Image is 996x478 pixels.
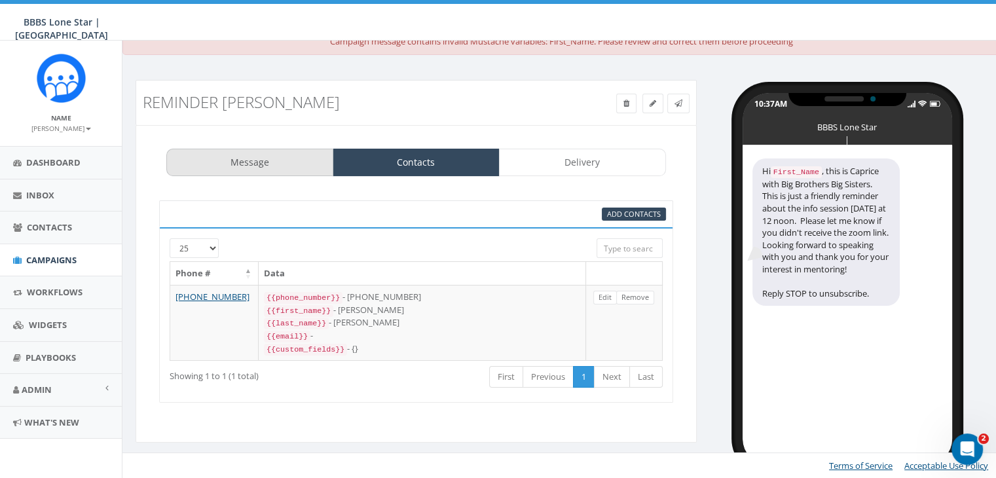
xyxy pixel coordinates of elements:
th: Data [259,262,586,285]
span: Widgets [29,319,67,331]
a: [PERSON_NAME] [31,122,91,134]
span: Delete Campaign [623,98,629,109]
a: Next [594,366,630,388]
span: BBBS Lone Star | [GEOGRAPHIC_DATA] [15,16,108,41]
iframe: Intercom live chat [951,433,983,465]
div: - [PHONE_NUMBER] [264,291,580,304]
span: Playbooks [26,352,76,363]
div: Showing 1 to 1 (1 total) [170,365,363,382]
span: Contacts [27,221,72,233]
span: CSV files only [607,209,661,219]
div: 10:37AM [754,98,787,109]
span: Workflows [27,286,83,298]
a: Acceptable Use Policy [904,460,988,471]
a: Edit [593,291,617,304]
code: {{first_name}} [264,305,333,317]
a: Add Contacts [602,208,666,221]
h3: Reminder [PERSON_NAME] [143,94,547,111]
small: [PERSON_NAME] [31,124,91,133]
span: What's New [24,416,79,428]
div: - {} [264,342,580,356]
div: - [264,329,580,342]
span: Inbox [26,189,54,201]
span: Campaigns [26,254,77,266]
span: Admin [22,384,52,395]
div: - [PERSON_NAME] [264,304,580,317]
code: {{custom_fields}} [264,344,347,356]
span: 2 [978,433,989,444]
span: Edit Campaign [650,98,656,109]
a: Message [166,149,333,176]
span: Dashboard [26,156,81,168]
span: Send Test Message [674,98,682,109]
th: Phone #: activate to sort column descending [170,262,259,285]
small: Name [51,113,71,122]
code: {{last_name}} [264,318,329,329]
a: Contacts [333,149,500,176]
input: Type to search [597,238,662,258]
code: {{email}} [264,331,310,342]
div: BBBS Lone Star | [GEOGRAPHIC_DATA] [815,121,880,128]
code: First_Name [771,166,822,178]
a: Last [629,366,663,388]
a: First [489,366,523,388]
a: 1 [573,366,595,388]
img: Rally_Corp_Icon.png [37,54,86,103]
a: [PHONE_NUMBER] [175,291,249,303]
code: {{phone_number}} [264,292,342,304]
a: Remove [616,291,654,304]
a: Terms of Service [829,460,893,471]
a: Previous [523,366,574,388]
div: - [PERSON_NAME] [264,316,580,329]
div: Hi , this is Caprice with Big Brothers Big Sisters. This is just a friendly reminder about the in... [752,158,900,306]
span: Add Contacts [607,209,661,219]
a: Delivery [499,149,666,176]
